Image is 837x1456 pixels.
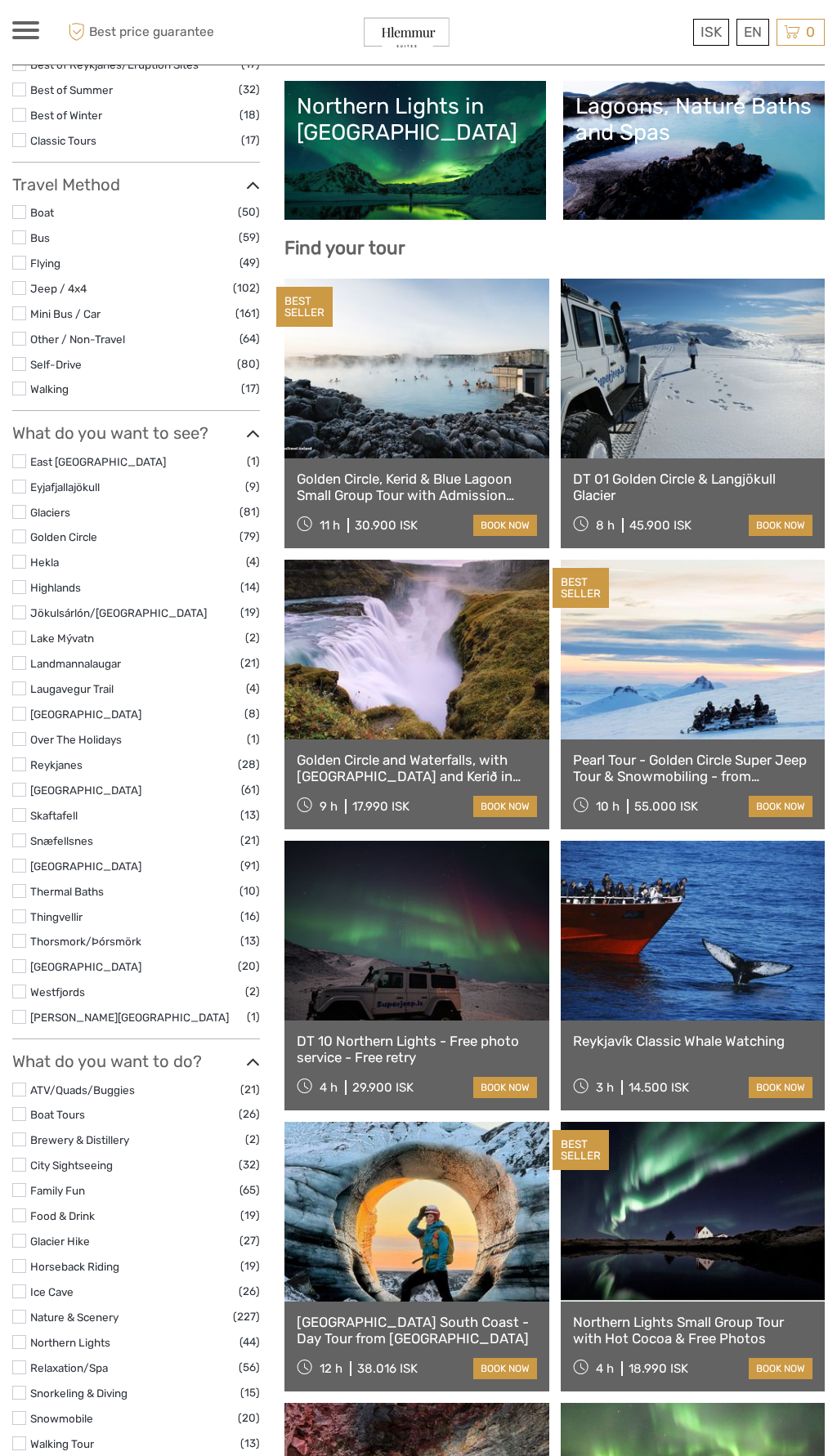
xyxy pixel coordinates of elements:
span: 3 h [596,1080,614,1095]
span: (2) [245,982,260,1001]
a: [PERSON_NAME][GEOGRAPHIC_DATA] [30,1011,229,1024]
a: Golden Circle, Kerid & Blue Lagoon Small Group Tour with Admission Ticket [297,471,536,504]
span: (15) [240,1383,260,1402]
a: Lake Mývatn [30,632,94,645]
h3: What do you want to do? [12,1052,260,1071]
a: Over The Holidays [30,733,122,746]
a: book now [473,1358,537,1379]
span: (32) [239,1155,260,1174]
a: Eyjafjallajökull [30,480,100,494]
span: (14) [240,578,260,596]
a: Glacier Hike [30,1235,90,1248]
a: Snæfellsnes [30,834,93,847]
span: (44) [239,1333,260,1351]
b: Find your tour [284,237,405,259]
a: Thingvellir [30,910,83,923]
a: Classic Tours [30,134,96,147]
a: [GEOGRAPHIC_DATA] South Coast - Day Tour from [GEOGRAPHIC_DATA] [297,1314,536,1347]
span: (1) [247,730,260,748]
a: Reykjanes [30,758,83,771]
span: (13) [240,931,260,950]
span: (18) [239,105,260,124]
span: 11 h [320,518,340,533]
span: (20) [238,1409,260,1427]
a: Glaciers [30,506,70,519]
span: (161) [235,304,260,323]
a: Golden Circle and Waterfalls, with [GEOGRAPHIC_DATA] and Kerið in small group [297,752,536,785]
a: Highlands [30,581,81,594]
a: [GEOGRAPHIC_DATA] [30,860,141,873]
div: Lagoons, Nature Baths and Spas [575,93,812,146]
span: (81) [239,502,260,521]
a: Lagoons, Nature Baths and Spas [575,93,812,208]
span: (10) [239,882,260,900]
a: Pearl Tour - Golden Circle Super Jeep Tour & Snowmobiling - from [GEOGRAPHIC_DATA] [573,752,812,785]
span: Best price guarantee [64,19,216,46]
span: (17) [241,379,260,398]
a: Northern Lights Small Group Tour with Hot Cocoa & Free Photos [573,1314,812,1347]
span: (26) [239,1105,260,1123]
a: Boat [30,206,54,219]
span: (65) [239,1181,260,1199]
span: (61) [241,780,260,799]
span: 4 h [596,1361,614,1376]
a: Reykjavík Classic Whale Watching [573,1033,812,1049]
a: book now [473,796,537,817]
span: 8 h [596,518,615,533]
div: 30.900 ISK [355,518,418,533]
span: (1) [247,1007,260,1026]
span: (56) [239,1358,260,1377]
a: Skaftafell [30,809,78,822]
a: Hekla [30,556,59,569]
span: (227) [233,1307,260,1326]
span: (2) [245,1130,260,1149]
div: 18.990 ISK [629,1361,688,1376]
div: 38.016 ISK [357,1361,418,1376]
div: 14.500 ISK [629,1080,689,1095]
span: (13) [240,806,260,824]
div: 45.900 ISK [629,518,692,533]
div: 55.000 ISK [634,799,698,814]
a: Walking Tour [30,1437,94,1450]
a: Mini Bus / Car [30,307,101,320]
a: Landmannalaugar [30,657,121,670]
img: General Info: [359,12,454,52]
a: Golden Circle [30,530,97,543]
span: ISK [700,24,722,40]
a: book now [749,1077,812,1098]
div: 29.900 ISK [352,1080,414,1095]
a: [GEOGRAPHIC_DATA] [30,784,141,797]
a: Snowmobile [30,1412,93,1425]
a: Jökulsárlón/[GEOGRAPHIC_DATA] [30,606,207,619]
span: (102) [233,279,260,297]
span: (13) [240,1434,260,1453]
span: (8) [244,704,260,723]
a: ATV/Quads/Buggies [30,1083,135,1096]
a: DT 01 Golden Circle & Langjökull Glacier [573,471,812,504]
div: 17.990 ISK [352,799,410,814]
a: Best of Summer [30,83,113,96]
div: BEST SELLER [553,568,609,609]
span: (21) [240,831,260,850]
a: DT 10 Northern Lights - Free photo service - Free retry [297,1033,536,1066]
span: (4) [246,552,260,571]
a: Other / Non-Travel [30,333,125,346]
a: Thorsmork/Þórsmörk [30,935,141,948]
span: (17) [241,131,260,150]
a: book now [749,515,812,536]
a: Laugavegur Trail [30,682,114,695]
a: [GEOGRAPHIC_DATA] [30,708,141,721]
div: BEST SELLER [276,287,333,328]
a: book now [473,515,537,536]
a: Best of Reykjanes/Eruption Sites [30,58,199,71]
h3: Travel Method [12,175,260,194]
span: (27) [239,1231,260,1250]
h3: What do you want to see? [12,423,260,443]
a: City Sightseeing [30,1159,113,1172]
span: (16) [240,907,260,926]
a: Food & Drink [30,1209,95,1222]
a: Bus [30,231,50,244]
span: (59) [239,228,260,247]
span: (21) [240,654,260,672]
a: Flying [30,257,60,270]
